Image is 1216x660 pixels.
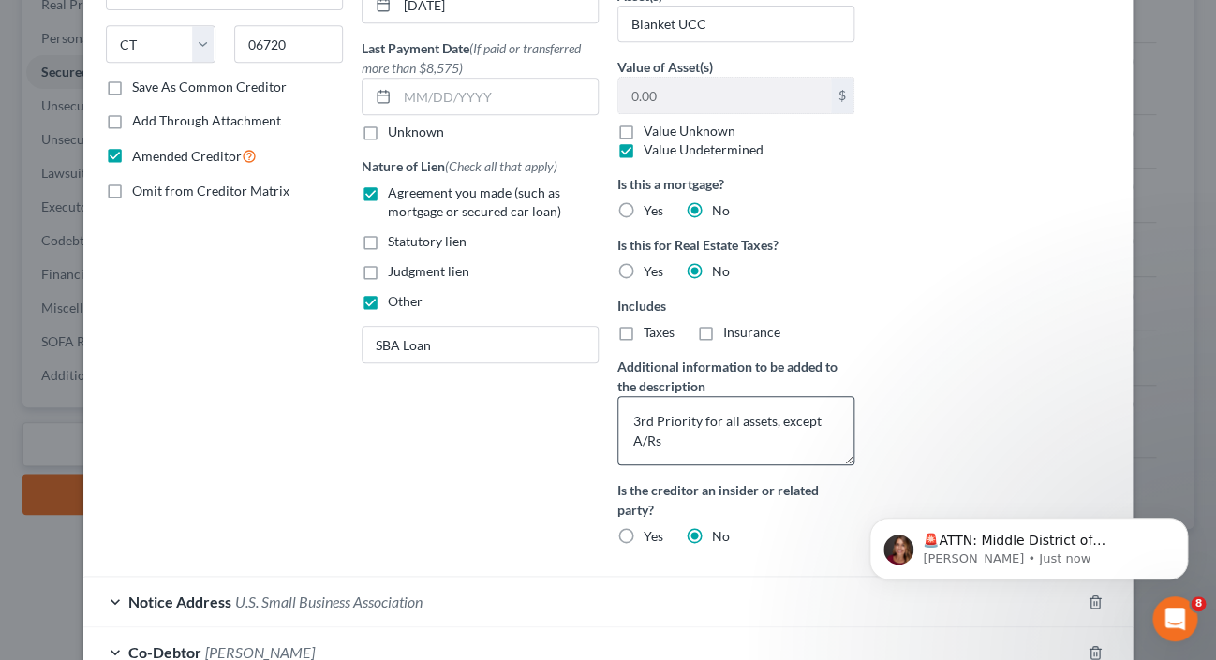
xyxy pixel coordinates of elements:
[388,233,467,249] span: Statutory lien
[644,263,663,279] span: Yes
[841,478,1216,609] iframe: Intercom notifications message
[1191,596,1206,611] span: 8
[831,78,853,113] div: $
[362,40,581,76] span: (If paid or transferred more than $8,575)
[712,202,730,218] span: No
[388,184,561,219] span: Agreement you made (such as mortgage or secured car loan)
[397,79,598,114] input: MM/DD/YYYY
[644,202,663,218] span: Yes
[712,263,730,279] span: No
[234,25,344,63] input: Enter zip...
[362,38,599,78] label: Last Payment Date
[644,528,663,544] span: Yes
[388,263,469,279] span: Judgment lien
[644,122,735,140] label: Value Unknown
[644,140,764,159] label: Value Undetermined
[617,174,854,194] label: Is this a mortgage?
[644,324,675,340] span: Taxes
[128,593,231,610] span: Notice Address
[132,111,281,130] label: Add Through Attachment
[617,357,854,396] label: Additional information to be added to the description
[618,7,853,42] input: Specify...
[235,593,423,610] span: U.S. Small Business Association
[723,324,780,340] span: Insurance
[363,327,598,362] input: Specify...
[132,78,287,96] label: Save As Common Creditor
[617,296,854,315] label: Includes
[132,183,289,198] span: Omit from Creditor Matrix
[617,480,854,520] label: Is the creditor an insider or related party?
[445,158,557,174] span: (Check all that apply)
[712,528,730,544] span: No
[388,293,423,309] span: Other
[617,57,713,77] label: Value of Asset(s)
[618,78,831,113] input: 0.00
[1152,596,1197,641] iframe: Intercom live chat
[388,123,444,141] label: Unknown
[362,156,557,176] label: Nature of Lien
[132,148,242,164] span: Amended Creditor
[617,235,854,255] label: Is this for Real Estate Taxes?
